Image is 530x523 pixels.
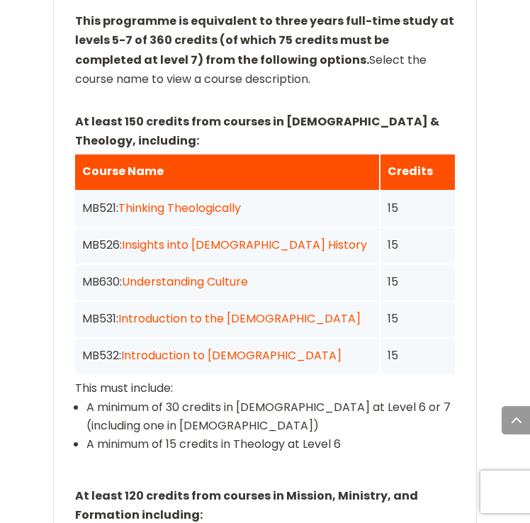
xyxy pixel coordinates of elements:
div: MB521: [82,198,372,218]
a: Understanding Culture [122,274,248,290]
div: MB630: [82,272,372,291]
li: A minimum of 30 credits in [DEMOGRAPHIC_DATA] at Level 6 or 7 (including one in [DEMOGRAPHIC_DATA]) [86,398,455,435]
span: This must include: [75,380,173,396]
div: MB532: [82,346,372,365]
a: Insights into [DEMOGRAPHIC_DATA] History [122,237,367,253]
div: Course Name [82,162,372,181]
div: 15 [388,198,448,218]
p: At least 150 credits from courses in [DEMOGRAPHIC_DATA] & Theology, including: [75,112,455,150]
div: MB526: [82,235,372,254]
div: MB531: [82,309,372,328]
a: Introduction to the [DEMOGRAPHIC_DATA] [118,310,361,327]
div: 15 [388,235,448,254]
span: Select the course name to view a course description. [75,13,454,87]
strong: This programme is equivalent to three years full-time study at levels 5-7 of 360 credits (of whic... [75,13,454,67]
div: 15 [388,346,448,365]
div: Credits [388,162,448,181]
div: 15 [388,272,448,291]
div: 15 [388,309,448,328]
a: Thinking Theologically [118,200,241,216]
li: A minimum of 15 credits in Theology at Level 6 [86,435,455,454]
a: Introduction to [DEMOGRAPHIC_DATA] [121,347,342,364]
